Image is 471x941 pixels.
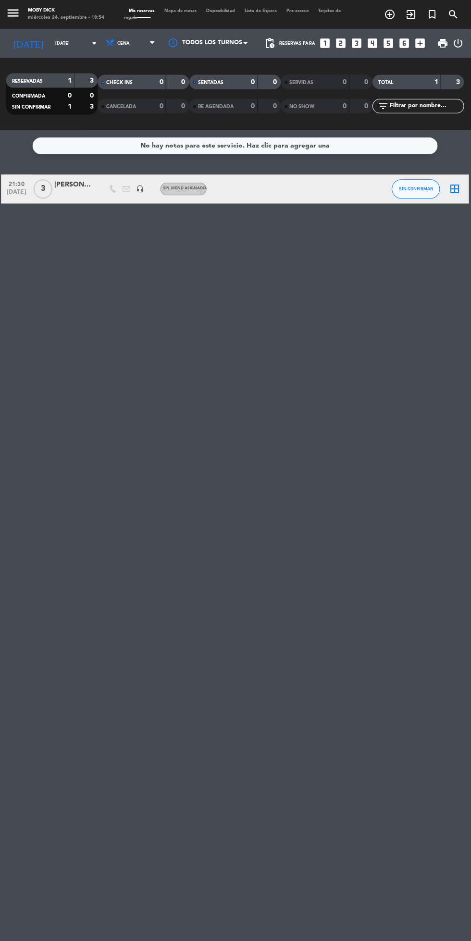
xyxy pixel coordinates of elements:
strong: 0 [343,102,347,109]
span: Mapa de mesas [160,9,202,13]
strong: 0 [91,92,97,99]
strong: 0 [160,102,164,109]
span: Sin menú asignado [164,186,207,190]
strong: 0 [365,78,371,85]
i: add_circle_outline [384,9,396,20]
strong: 3 [456,78,462,85]
i: exit_to_app [405,9,417,20]
strong: 0 [273,78,279,85]
i: looks_5 [382,37,395,50]
span: SENTADAS [198,80,224,85]
span: CANCELADA [107,104,137,109]
i: looks_two [335,37,347,50]
strong: 3 [91,103,97,110]
div: Moby Dick [29,7,105,14]
strong: 0 [273,102,279,109]
span: [DATE] [6,188,30,199]
span: RESERVADAS [13,78,44,83]
i: add_box [414,37,426,50]
i: filter_list [377,100,389,111]
span: 21:30 [6,177,30,188]
strong: 0 [343,78,347,85]
span: SIN CONFIRMAR [399,186,433,191]
span: print [437,37,448,49]
strong: 0 [251,78,255,85]
i: power_settings_new [452,37,464,49]
i: looks_6 [398,37,410,50]
strong: 0 [365,102,371,109]
button: menu [7,6,22,23]
i: [DATE] [7,34,51,53]
span: Lista de Espera [240,9,282,13]
i: turned_in_not [426,9,438,20]
div: LOG OUT [452,29,464,58]
strong: 1 [434,78,438,85]
span: SERVIDAS [290,80,313,85]
i: border_all [448,183,460,194]
input: Filtrar por nombre... [389,100,463,111]
span: Pre-acceso [282,9,313,13]
strong: 1 [69,77,73,84]
span: RE AGENDADA [198,104,234,109]
div: [PERSON_NAME] [55,179,94,190]
i: menu [7,6,22,20]
span: Cena [118,41,131,46]
i: looks_one [319,37,331,50]
div: miércoles 24. septiembre - 18:54 [29,14,105,22]
i: search [447,9,459,20]
strong: 0 [160,78,164,85]
strong: 0 [251,102,255,109]
span: Reservas para [280,41,315,46]
span: NO SHOW [290,104,314,109]
span: Disponibilidad [202,9,240,13]
span: 3 [35,179,53,198]
span: CHECK INS [107,80,134,85]
strong: 0 [182,102,188,109]
span: SIN CONFIRMAR [13,104,51,109]
strong: 0 [69,92,73,99]
span: CONFIRMADA [13,93,46,98]
i: looks_4 [366,37,379,50]
strong: 3 [91,77,97,84]
i: headset_mic [137,185,145,192]
strong: 1 [69,103,73,110]
div: No hay notas para este servicio. Haz clic para agregar una [141,140,330,151]
span: Mis reservas [125,9,160,13]
span: pending_actions [264,37,276,49]
i: arrow_drop_down [89,37,101,49]
button: SIN CONFIRMAR [392,179,440,198]
i: looks_3 [350,37,363,50]
span: TOTAL [378,80,393,85]
strong: 0 [182,78,188,85]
